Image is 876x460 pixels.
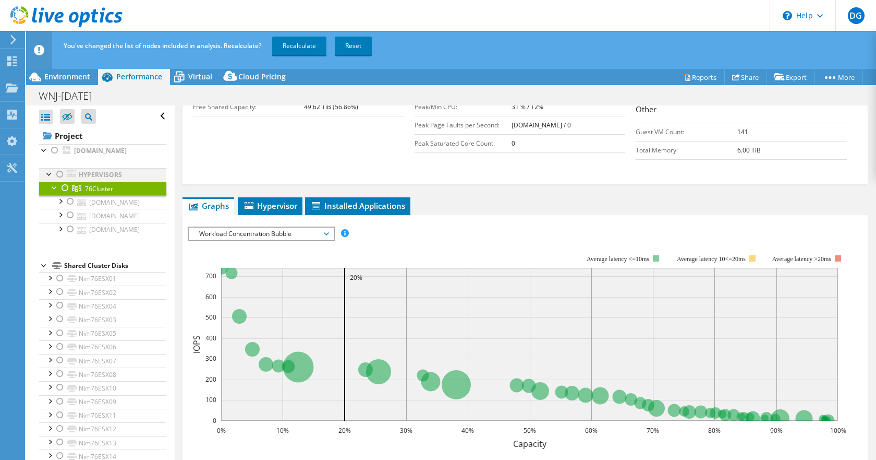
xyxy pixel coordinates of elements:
h1: WNJ-[DATE] [34,90,108,102]
text: 70% [647,426,659,435]
a: Project [39,127,166,144]
text: 60% [585,426,598,435]
a: 76Cluster [39,182,166,195]
span: Performance [116,72,162,81]
div: Shared Cluster Disks [64,260,166,272]
svg: \n [783,11,792,20]
a: Nim76ESX12 [39,422,166,436]
text: 0 [213,416,216,425]
text: 700 [205,272,216,280]
b: [DOMAIN_NAME] / 0 [512,121,571,129]
td: Total Memory: [636,141,737,159]
text: 20% [350,273,362,282]
a: Nim76ESX06 [39,340,166,354]
text: Average latency >20ms [772,255,831,263]
a: Export [766,69,815,85]
b: 49.62 TiB (56.86%) [304,102,358,111]
a: Nim76ESX10 [39,381,166,395]
span: Cloud Pricing [238,72,286,81]
span: Virtual [188,72,212,81]
span: Installed Applications [310,200,405,211]
text: 10% [276,426,289,435]
a: Nim76ESX07 [39,354,166,368]
a: More [814,69,863,85]
a: Nim76ESX04 [39,299,166,313]
a: Nim76ESX11 [39,409,166,422]
a: Reports [675,69,725,85]
a: Nim76ESX05 [39,327,166,340]
span: Workload Concentration Bubble [194,228,328,240]
text: 400 [205,334,216,343]
text: 30% [400,426,412,435]
a: Recalculate [272,37,326,55]
a: [DOMAIN_NAME] [39,144,166,158]
b: 0 [512,139,515,148]
text: IOPS [191,335,202,353]
text: 300 [205,354,216,363]
a: Nim76ESX08 [39,368,166,381]
a: [DOMAIN_NAME] [39,195,166,209]
text: Capacity [513,438,547,450]
a: Nim76ESX01 [39,272,166,286]
text: 50% [524,426,536,435]
span: 76Cluster [85,184,113,193]
a: Nim76ESX09 [39,395,166,409]
span: Environment [44,72,90,81]
tspan: Average latency 10<=20ms [677,255,746,263]
b: [DOMAIN_NAME] [74,146,127,155]
td: Guest VM Count: [636,123,737,141]
text: 90% [770,426,783,435]
text: 200 [205,375,216,384]
text: 500 [205,313,216,322]
a: Share [724,69,767,85]
a: [DOMAIN_NAME] [39,223,166,237]
a: Nim76ESX02 [39,286,166,299]
span: DG [848,7,865,24]
text: 600 [205,292,216,301]
a: [DOMAIN_NAME] [39,209,166,222]
b: 31 % / 12% [512,102,543,111]
text: 100 [205,395,216,404]
td: Free Shared Capacity: [193,98,303,116]
text: 80% [708,426,721,435]
tspan: Average latency <=10ms [587,255,649,263]
text: 0% [217,426,226,435]
a: Nim76ESX13 [39,436,166,450]
a: Reset [335,37,372,55]
text: 40% [461,426,474,435]
a: Nim76ESX03 [39,313,166,326]
b: 141 [737,127,748,136]
span: Graphs [188,200,229,211]
td: Peak Saturated Core Count: [415,134,512,152]
span: Hypervisor [243,200,297,211]
a: Hypervisors [39,168,166,182]
b: 6.00 TiB [737,146,761,155]
td: Peak/Min CPU: [415,98,512,116]
text: 20% [338,426,351,435]
td: Peak Page Faults per Second: [415,116,512,134]
span: You've changed the list of nodes included in analysis. Recalculate? [64,41,261,50]
h3: Other [636,103,847,117]
text: 100% [830,426,846,435]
